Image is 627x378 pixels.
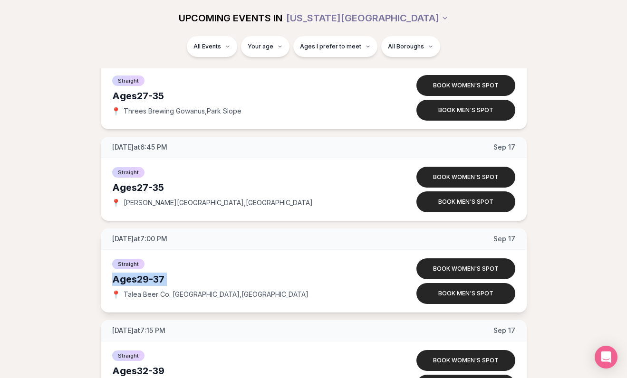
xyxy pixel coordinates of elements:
[388,43,424,50] span: All Boroughs
[112,273,380,286] div: Ages 29-37
[112,167,145,178] span: Straight
[124,198,313,208] span: [PERSON_NAME][GEOGRAPHIC_DATA] , [GEOGRAPHIC_DATA]
[416,167,515,188] button: Book women's spot
[493,142,515,152] span: Sep 17
[493,234,515,244] span: Sep 17
[286,8,449,28] button: [US_STATE][GEOGRAPHIC_DATA]
[112,291,120,298] span: 📍
[416,283,515,304] button: Book men's spot
[124,290,309,299] span: Talea Beer Co. [GEOGRAPHIC_DATA] , [GEOGRAPHIC_DATA]
[187,36,237,57] button: All Events
[416,191,515,212] button: Book men's spot
[416,258,515,279] button: Book women's spot
[300,43,361,50] span: Ages I prefer to meet
[193,43,221,50] span: All Events
[381,36,440,57] button: All Boroughs
[112,89,380,103] div: Ages 27-35
[241,36,289,57] button: Your age
[112,199,120,207] span: 📍
[293,36,377,57] button: Ages I prefer to meet
[112,350,145,361] span: Straight
[248,43,273,50] span: Your age
[112,181,380,194] div: Ages 27-35
[112,107,120,115] span: 📍
[112,364,380,378] div: Ages 32-39
[112,142,167,152] span: [DATE] at 6:45 PM
[112,76,145,86] span: Straight
[416,75,515,96] button: Book women's spot
[112,326,165,335] span: [DATE] at 7:15 PM
[416,350,515,371] button: Book women's spot
[493,326,515,335] span: Sep 17
[416,100,515,121] button: Book men's spot
[179,11,282,25] span: UPCOMING EVENTS IN
[124,106,241,116] span: Threes Brewing Gowanus , Park Slope
[595,346,617,369] div: Open Intercom Messenger
[112,259,145,269] span: Straight
[112,234,167,244] span: [DATE] at 7:00 PM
